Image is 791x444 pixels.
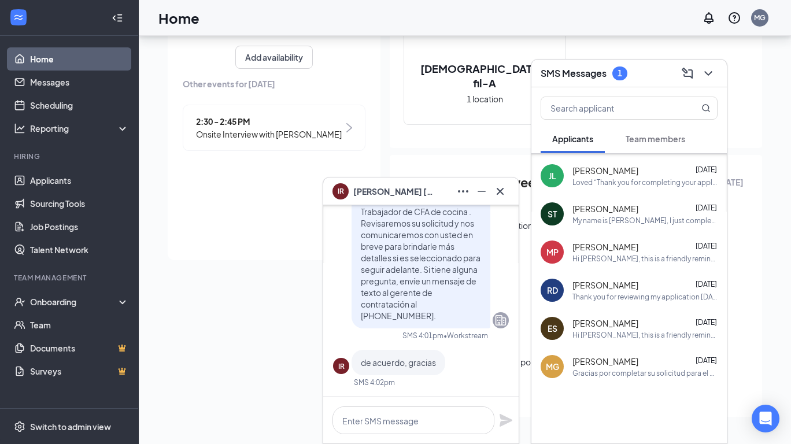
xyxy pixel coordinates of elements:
span: [PERSON_NAME] [572,241,638,253]
div: ST [548,208,557,220]
span: [DATE] [696,280,717,288]
span: de acuerdo, gracias [361,357,436,368]
svg: QuestionInfo [727,11,741,25]
div: Loved “Thank you for completing your application for the Kitchen Team Member position. We will re... [572,177,718,187]
div: 1 [618,68,622,78]
div: Team Management [14,273,127,283]
h3: SMS Messages [541,67,607,80]
div: SMS 4:02pm [354,378,395,387]
a: Talent Network [30,238,129,261]
svg: Settings [14,421,25,432]
a: Team [30,313,129,336]
svg: Plane [499,413,513,427]
button: Minimize [472,182,491,201]
span: [PERSON_NAME] [572,356,638,367]
button: ComposeMessage [678,64,697,83]
span: Other events for [DATE] [183,77,365,90]
div: Switch to admin view [30,421,111,432]
svg: Analysis [14,123,25,134]
span: Onsite Interview with [PERSON_NAME] [196,128,342,140]
button: Cross [491,182,509,201]
div: MP [546,246,559,258]
button: ChevronDown [699,64,718,83]
div: Hiring [14,151,127,161]
span: [PERSON_NAME] [PERSON_NAME] [353,185,434,198]
h2: [DEMOGRAPHIC_DATA]-fil-A [404,61,565,90]
div: My name is [PERSON_NAME], I just completed an application for employment with your company, my re... [572,216,718,225]
span: [PERSON_NAME] [572,165,638,176]
svg: Company [494,313,508,327]
div: Gracias por completar su solicitud para el puesto Miembro del equipo de cocina . Revisaremos su s... [572,368,718,378]
div: MG [754,13,766,23]
a: Home [30,47,129,71]
span: [DATE] [696,356,717,365]
div: RD [547,284,558,296]
div: JL [549,170,556,182]
svg: Ellipses [456,184,470,198]
a: Sourcing Tools [30,192,129,215]
div: Hi [PERSON_NAME], this is a friendly reminder. To move forward with your application for Kitchen ... [572,330,718,340]
span: 1 location [467,92,503,105]
div: MG [546,361,559,372]
div: SMS 4:01pm [402,331,443,341]
span: [PERSON_NAME] [572,203,638,214]
span: Team members [626,134,685,144]
span: [DATE] [696,318,717,327]
svg: WorkstreamLogo [13,12,24,23]
a: Job Postings [30,215,129,238]
div: IR [338,361,345,371]
span: [PERSON_NAME] [572,317,638,329]
span: 2:30 - 2:45 PM [196,115,342,128]
svg: MagnifyingGlass [701,103,711,113]
span: [DATE] [696,242,717,250]
svg: UserCheck [14,296,25,308]
div: Thank you for reviewing my application [DATE]. -[PERSON_NAME] [572,292,718,302]
a: DocumentsCrown [30,336,129,360]
button: Ellipses [454,182,472,201]
svg: Collapse [112,12,123,24]
svg: Minimize [475,184,489,198]
a: Scheduling [30,94,129,117]
svg: ChevronDown [701,66,715,80]
span: Applicants [552,134,593,144]
input: Search applicant [541,97,678,119]
a: SurveysCrown [30,360,129,383]
span: [DATE] [696,165,717,174]
button: Add availability [235,46,313,69]
svg: ComposeMessage [681,66,694,80]
span: Summary of last week [408,172,543,193]
h1: Home [158,8,199,28]
span: [DATE] [696,203,717,212]
svg: Notifications [702,11,716,25]
span: • Workstream [443,331,488,341]
svg: Cross [493,184,507,198]
div: Reporting [30,123,130,134]
div: Open Intercom Messenger [752,405,779,432]
a: Applicants [30,169,129,192]
a: Messages [30,71,129,94]
div: Hi [PERSON_NAME], this is a friendly reminder. To move forward with your application for Kitchen ... [572,254,718,264]
div: Onboarding [30,296,119,308]
div: ES [548,323,557,334]
span: [PERSON_NAME] [572,279,638,291]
